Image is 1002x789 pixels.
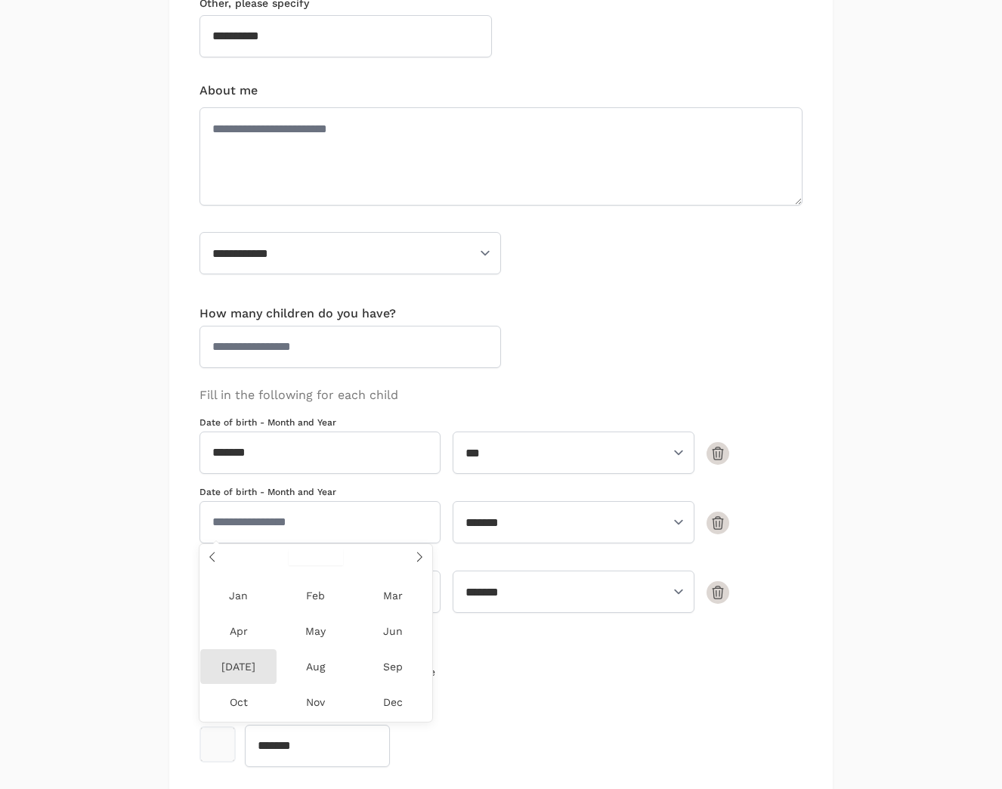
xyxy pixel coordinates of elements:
span: May 1, 2020 [277,614,354,648]
label: Date of birth - Month and Year [199,416,441,429]
span: January 1, 2020 [200,578,277,613]
span: February 1, 2020 [277,578,354,613]
h5: Fill in the following for each child [199,386,803,404]
input: Year [289,549,343,565]
label: How many children do you have? [199,306,396,320]
span: June 1, 2020 [354,614,431,648]
p: Choose the styling colors of your profile page [199,664,803,679]
h4: Profile appearance [199,643,803,661]
label: Date of birth - Month and Year [199,486,441,498]
span: September 1, 2020 [354,649,431,684]
label: About me [199,83,258,97]
span: October 1, 2020 [200,685,277,719]
span: August 1, 2020 [277,649,354,684]
span: November 1, 2020 [277,685,354,719]
button: toggle color picker dialog [201,728,234,761]
span: July 1, 2020 [200,649,277,684]
span: April 1, 2020 [200,614,277,648]
span: December 1, 2020 [354,685,431,719]
span: March 1, 2020 [354,578,431,613]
